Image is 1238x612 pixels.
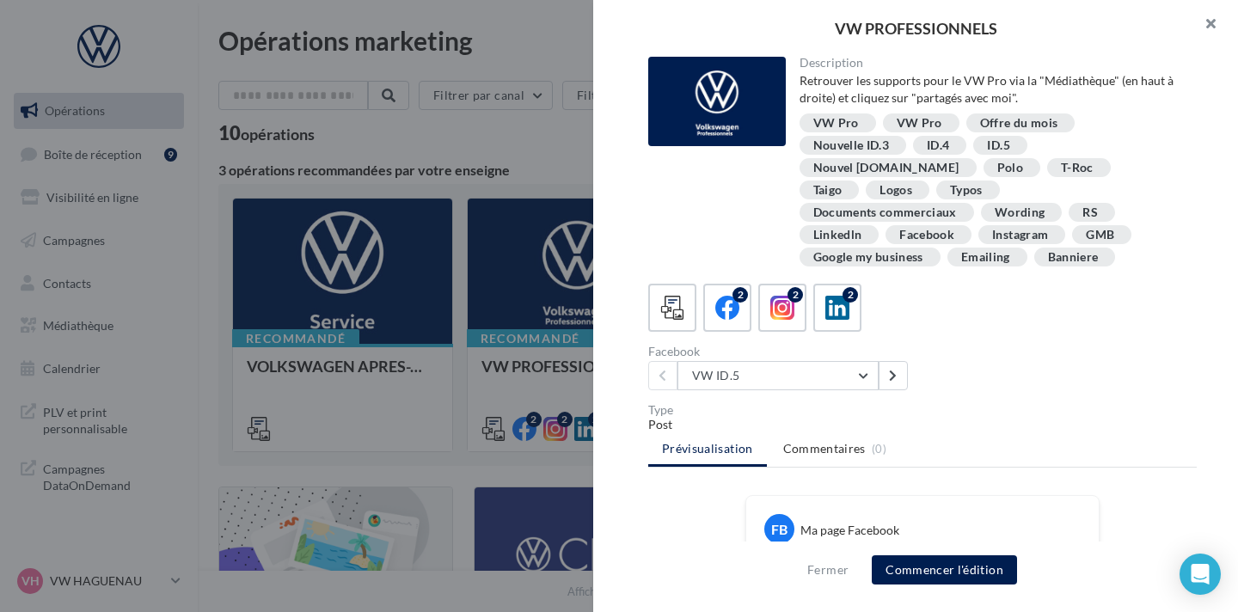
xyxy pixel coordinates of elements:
div: Polo [997,162,1023,174]
span: Commentaires [783,440,866,457]
div: ID.5 [987,139,1009,152]
div: Taigo [813,184,843,197]
div: Linkedln [813,229,862,242]
div: Documents commerciaux [813,206,957,219]
div: RS [1082,206,1098,219]
div: Wording [995,206,1045,219]
div: Facebook [648,346,916,358]
div: Post [648,416,1197,433]
div: Facebook [899,229,954,242]
div: Banniere [1048,251,1099,264]
span: (0) [872,442,886,456]
div: Description [800,57,1184,69]
div: Offre du mois [980,117,1058,130]
button: Commencer l'édition [872,555,1017,584]
div: 2 [843,287,858,303]
div: 2 [732,287,748,303]
div: Retrouver les supports pour le VW Pro via la "Médiathèque" (en haut à droite) et cliquez sur "par... [800,72,1184,107]
div: Logos [879,184,912,197]
div: VW Pro [813,117,859,130]
div: VW Pro [897,117,942,130]
div: VW PROFESSIONNELS [621,21,1210,36]
div: Google my business [813,251,923,264]
div: Open Intercom Messenger [1180,554,1221,595]
div: 2 [788,287,803,303]
button: VW ID.5 [677,361,879,390]
div: Emailing [961,251,1010,264]
div: Ma page Facebook [800,522,899,539]
div: FB [764,514,794,544]
div: Instagram [992,229,1048,242]
div: ID.4 [927,139,949,152]
div: Type [648,404,1197,416]
div: Nouvelle ID.3 [813,139,890,152]
button: Fermer [800,560,855,580]
div: GMB [1086,229,1114,242]
div: T-Roc [1061,162,1094,174]
div: Typos [950,184,983,197]
div: Nouvel [DOMAIN_NAME] [813,162,959,174]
